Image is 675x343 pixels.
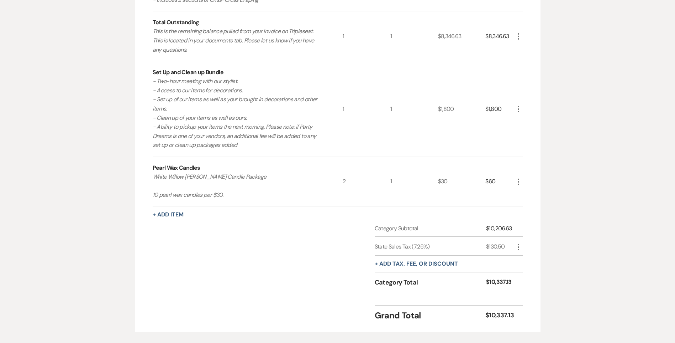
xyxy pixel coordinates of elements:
p: This is the remaining balance pulled from your invoice on Tripleseat. This is located in your doc... [153,27,324,54]
div: 2 [343,157,390,206]
div: Grand Total [375,309,485,322]
button: + Add tax, fee, or discount [375,261,458,267]
div: $30 [438,157,486,206]
div: 1 [390,11,438,61]
div: $10,206.63 [486,224,514,233]
div: $8,346.63 [438,11,486,61]
div: $60 [485,157,514,206]
div: $10,337.13 [486,278,514,287]
p: White Willow [PERSON_NAME] Candle Package 10 pearl wax candles per $30. [153,172,324,200]
div: Category Total [375,278,486,287]
div: $1,800 [438,61,486,157]
div: 1 [390,61,438,157]
div: Total Outstanding [153,18,199,27]
p: - Two-hour meeting with our stylist. - Access to our items for decorations. - Set up of our items... [153,77,324,150]
div: $8,346.63 [485,11,514,61]
div: 1 [343,61,390,157]
div: State Sales Tax (7.25%) [375,242,486,251]
div: $130.50 [486,242,514,251]
div: $1,800 [485,61,514,157]
div: 1 [343,11,390,61]
div: Pearl Wax Candles [153,164,200,172]
button: + Add Item [153,212,184,217]
div: Set Up and Clean up Bundle [153,68,223,77]
div: Category Subtotal [375,224,486,233]
div: 1 [390,157,438,206]
div: $10,337.13 [485,311,514,320]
